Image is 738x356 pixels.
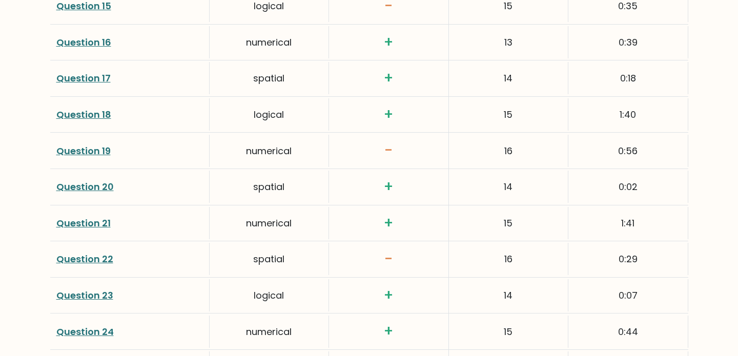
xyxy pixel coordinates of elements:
[210,135,329,167] div: numerical
[335,323,442,340] h3: +
[568,316,688,348] div: 0:44
[210,62,329,94] div: spatial
[56,144,111,157] a: Question 19
[210,207,329,239] div: numerical
[56,72,111,85] a: Question 17
[335,142,442,159] h3: -
[568,98,688,131] div: 1:40
[56,217,111,229] a: Question 21
[568,26,688,58] div: 0:39
[335,34,442,51] h3: +
[56,36,111,49] a: Question 16
[56,180,114,193] a: Question 20
[449,316,568,348] div: 15
[449,279,568,311] div: 14
[210,171,329,203] div: spatial
[335,106,442,123] h3: +
[335,287,442,304] h3: +
[56,108,111,121] a: Question 18
[56,325,114,338] a: Question 24
[335,178,442,196] h3: +
[449,171,568,203] div: 14
[449,62,568,94] div: 14
[210,243,329,275] div: spatial
[56,289,113,302] a: Question 23
[449,26,568,58] div: 13
[335,70,442,87] h3: +
[568,135,688,167] div: 0:56
[210,316,329,348] div: numerical
[568,207,688,239] div: 1:41
[568,171,688,203] div: 0:02
[335,215,442,232] h3: +
[568,279,688,311] div: 0:07
[449,135,568,167] div: 16
[568,62,688,94] div: 0:18
[210,98,329,131] div: logical
[449,243,568,275] div: 16
[210,279,329,311] div: logical
[568,243,688,275] div: 0:29
[449,207,568,239] div: 15
[210,26,329,58] div: numerical
[449,98,568,131] div: 15
[56,253,113,265] a: Question 22
[335,250,442,268] h3: -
